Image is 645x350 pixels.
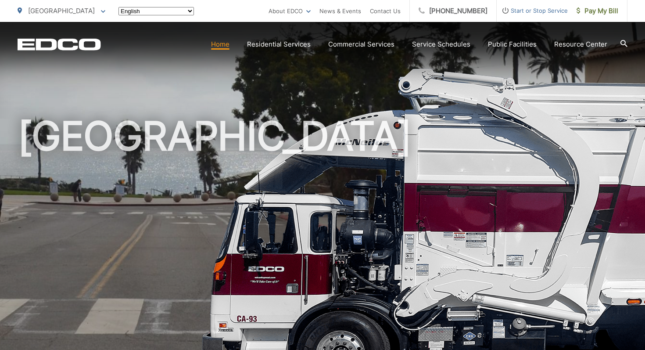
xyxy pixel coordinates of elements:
[18,38,101,51] a: EDCD logo. Return to the homepage.
[488,39,537,50] a: Public Facilities
[319,6,361,16] a: News & Events
[412,39,470,50] a: Service Schedules
[211,39,229,50] a: Home
[28,7,95,15] span: [GEOGRAPHIC_DATA]
[554,39,607,50] a: Resource Center
[577,6,618,16] span: Pay My Bill
[328,39,394,50] a: Commercial Services
[370,6,401,16] a: Contact Us
[269,6,311,16] a: About EDCO
[247,39,311,50] a: Residential Services
[118,7,194,15] select: Select a language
